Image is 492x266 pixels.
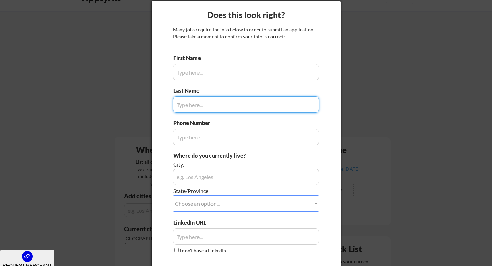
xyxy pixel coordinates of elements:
input: Type here... [173,96,319,113]
div: Phone Number [173,119,214,127]
input: Type here... [173,64,319,80]
input: Type here... [173,129,319,145]
div: Many jobs require the info below in order to submit an application. Please take a moment to confi... [173,26,319,40]
div: City: [173,161,281,168]
div: First Name [173,54,206,62]
div: State/Province: [173,187,281,195]
label: I don't have a LinkedIn. [180,248,227,253]
div: Where do you currently live? [173,152,281,159]
div: LinkedIn URL [173,219,224,226]
div: Last Name [173,87,206,94]
div: Does this look right? [152,9,341,21]
input: Type here... [173,228,319,245]
input: e.g. Los Angeles [173,169,319,185]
